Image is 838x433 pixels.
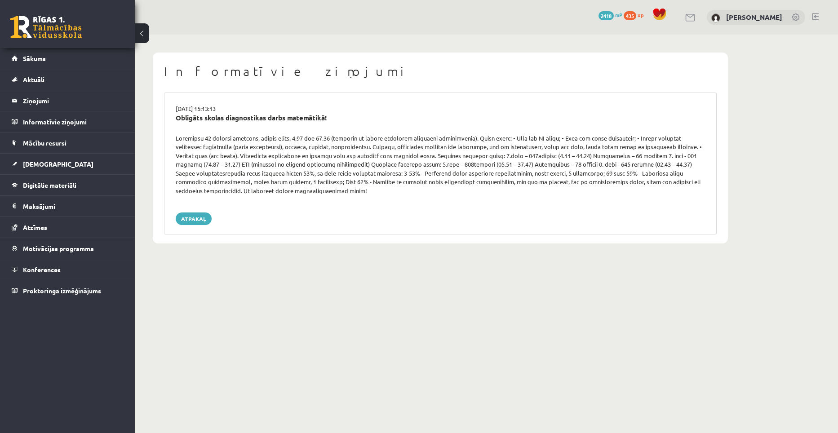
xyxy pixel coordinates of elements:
span: Mācību resursi [23,139,67,147]
span: 435 [624,11,636,20]
a: Sākums [12,48,124,69]
span: Atzīmes [23,223,47,231]
a: Atzīmes [12,217,124,238]
a: Digitālie materiāli [12,175,124,195]
span: Sākums [23,54,46,62]
span: Proktoringa izmēģinājums [23,287,101,295]
span: Konferences [23,265,61,274]
a: [DEMOGRAPHIC_DATA] [12,154,124,174]
a: 2418 mP [599,11,622,18]
legend: Informatīvie ziņojumi [23,111,124,132]
span: mP [615,11,622,18]
span: Motivācijas programma [23,244,94,252]
span: [DEMOGRAPHIC_DATA] [23,160,93,168]
a: Maksājumi [12,196,124,216]
a: Mācību resursi [12,133,124,153]
a: Proktoringa izmēģinājums [12,280,124,301]
span: Aktuāli [23,75,44,84]
a: Rīgas 1. Tālmācības vidusskola [10,16,82,38]
div: Obligāts skolas diagnostikas darbs matemātikā! [176,113,705,123]
a: [PERSON_NAME] [726,13,782,22]
legend: Ziņojumi [23,90,124,111]
span: xp [638,11,643,18]
h1: Informatīvie ziņojumi [164,64,717,79]
legend: Maksājumi [23,196,124,216]
a: Informatīvie ziņojumi [12,111,124,132]
a: Motivācijas programma [12,238,124,259]
div: Loremipsu 42 dolorsi ametcons, adipis elits. 4.97 doe 67.36 (temporin ut labore etdolorem aliquae... [169,134,712,195]
span: 2418 [599,11,614,20]
div: [DATE] 15:13:13 [169,104,712,113]
span: Digitālie materiāli [23,181,76,189]
a: Ziņojumi [12,90,124,111]
a: Aktuāli [12,69,124,90]
a: Konferences [12,259,124,280]
img: Edvards Pavļenko [711,13,720,22]
a: 435 xp [624,11,648,18]
a: Atpakaļ [176,212,212,225]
